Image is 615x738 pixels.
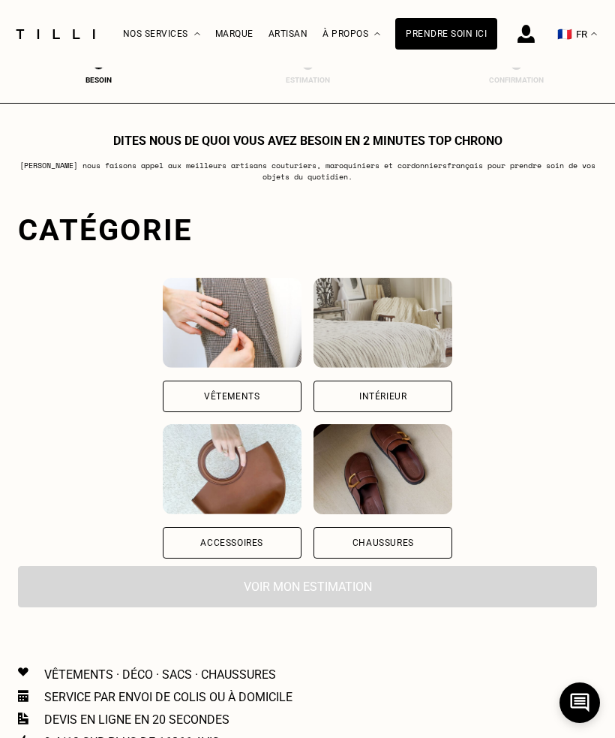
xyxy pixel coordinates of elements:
[123,1,200,68] div: Nos services
[557,27,572,41] span: 🇫🇷
[18,712,28,724] img: Icon
[322,1,380,68] div: À propos
[352,538,414,547] div: Chaussures
[204,392,259,401] div: Vêtements
[69,76,129,84] div: Besoin
[215,29,253,39] a: Marque
[18,690,28,702] img: Icon
[113,134,502,148] h1: Dites nous de quoi vous avez besoin en 2 minutes top chrono
[163,424,301,514] img: Accessoires
[395,18,497,50] a: Prendre soin ici
[359,392,406,401] div: Intérieur
[517,25,535,43] img: icône connexion
[550,1,604,68] button: 🇫🇷 FR
[200,538,263,547] div: Accessoires
[18,212,597,248] div: Catégorie
[44,690,292,704] p: Service par envoi de colis ou à domicile
[313,424,452,514] img: Chaussures
[18,667,28,676] img: Icon
[591,32,597,36] img: menu déroulant
[10,29,100,39] img: Logo du service de couturière Tilli
[44,667,276,682] p: Vêtements · Déco · Sacs · Chaussures
[277,76,337,84] div: Estimation
[44,712,229,727] p: Devis en ligne en 20 secondes
[313,278,452,368] img: Intérieur
[18,160,597,182] p: [PERSON_NAME] nous faisons appel aux meilleurs artisans couturiers , maroquiniers et cordonniers ...
[163,278,301,368] img: Vêtements
[374,32,380,36] img: Menu déroulant à propos
[268,29,308,39] a: Artisan
[194,32,200,36] img: Menu déroulant
[487,76,547,84] div: Confirmation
